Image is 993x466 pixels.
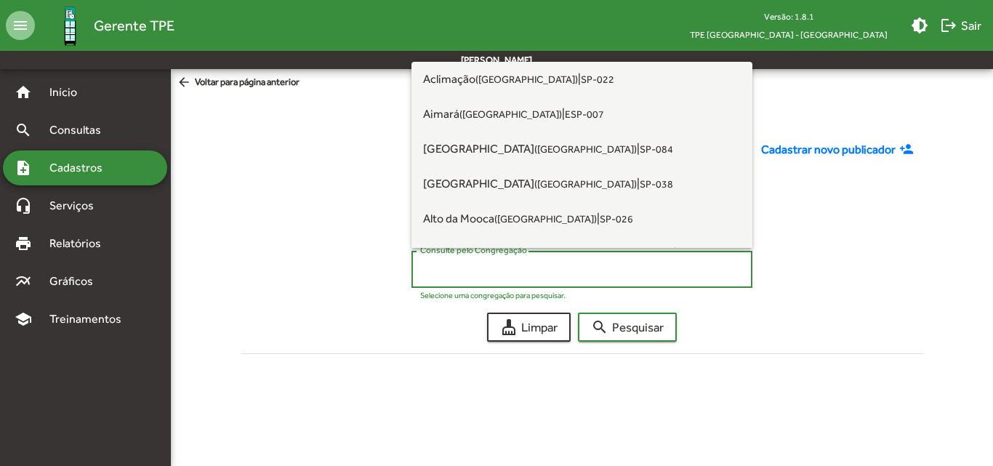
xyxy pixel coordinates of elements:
span: Limpar [500,314,558,340]
span: Gerente TPE [94,14,174,37]
span: | [423,97,741,132]
mat-icon: search [15,121,32,139]
span: Serviços [41,197,113,214]
span: | [423,236,741,271]
mat-icon: logout [940,17,957,34]
span: | [423,201,741,236]
span: Aimará [423,107,562,121]
mat-icon: school [15,310,32,328]
mat-icon: headset_mic [15,197,32,214]
span: Treinamentos [41,310,139,328]
a: Gerente TPE [35,2,174,49]
small: SP-038 [640,178,673,190]
span: [GEOGRAPHIC_DATA] [423,177,637,190]
mat-icon: multiline_chart [15,273,32,290]
mat-icon: note_add [15,159,32,177]
mat-icon: menu [6,11,35,40]
mat-icon: search [591,318,608,336]
button: Sair [934,12,987,39]
span: Voltar para página anterior [177,75,299,91]
span: TPE [GEOGRAPHIC_DATA] - [GEOGRAPHIC_DATA] [678,25,899,44]
small: SP-022 [581,73,614,85]
span: | [423,62,741,97]
small: ([GEOGRAPHIC_DATA]) [475,73,578,85]
img: Logo [47,2,94,49]
mat-icon: brightness_medium [911,17,928,34]
small: SP-084 [640,143,673,155]
mat-icon: cleaning_services [500,318,518,336]
span: Sair [940,12,981,39]
small: ESP-007 [565,108,604,120]
span: Pesquisar [591,314,664,340]
span: Gráficos [41,273,113,290]
span: | [423,166,741,201]
mat-icon: arrow_back [177,75,195,91]
mat-icon: print [15,235,32,252]
span: Alto da Mooca [423,212,597,225]
span: Relatórios [41,235,120,252]
span: Aclimação [423,72,578,86]
small: ([GEOGRAPHIC_DATA]) [494,213,597,225]
span: [GEOGRAPHIC_DATA] [423,142,637,156]
div: Cadastro de publicador [171,97,993,129]
button: Pesquisar [578,313,677,342]
span: Cadastrar novo publicador [761,141,896,158]
small: SP-026 [600,213,633,225]
span: | [423,132,741,166]
mat-icon: home [15,84,32,101]
div: Versão: 1.8.1 [678,7,899,25]
span: Consultas [41,121,120,139]
mat-icon: person_add [899,142,917,158]
small: ([GEOGRAPHIC_DATA]) [534,178,637,190]
span: Cadastros [41,159,121,177]
small: ([GEOGRAPHIC_DATA]) [459,108,562,120]
span: Alto da [GEOGRAPHIC_DATA] [423,246,674,260]
small: ([GEOGRAPHIC_DATA]) [534,143,637,155]
span: Início [41,84,98,101]
h5: Pesquisar por: [252,170,912,188]
mat-hint: Selecione uma congregação para pesquisar. [420,291,566,300]
button: Limpar [487,313,571,342]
